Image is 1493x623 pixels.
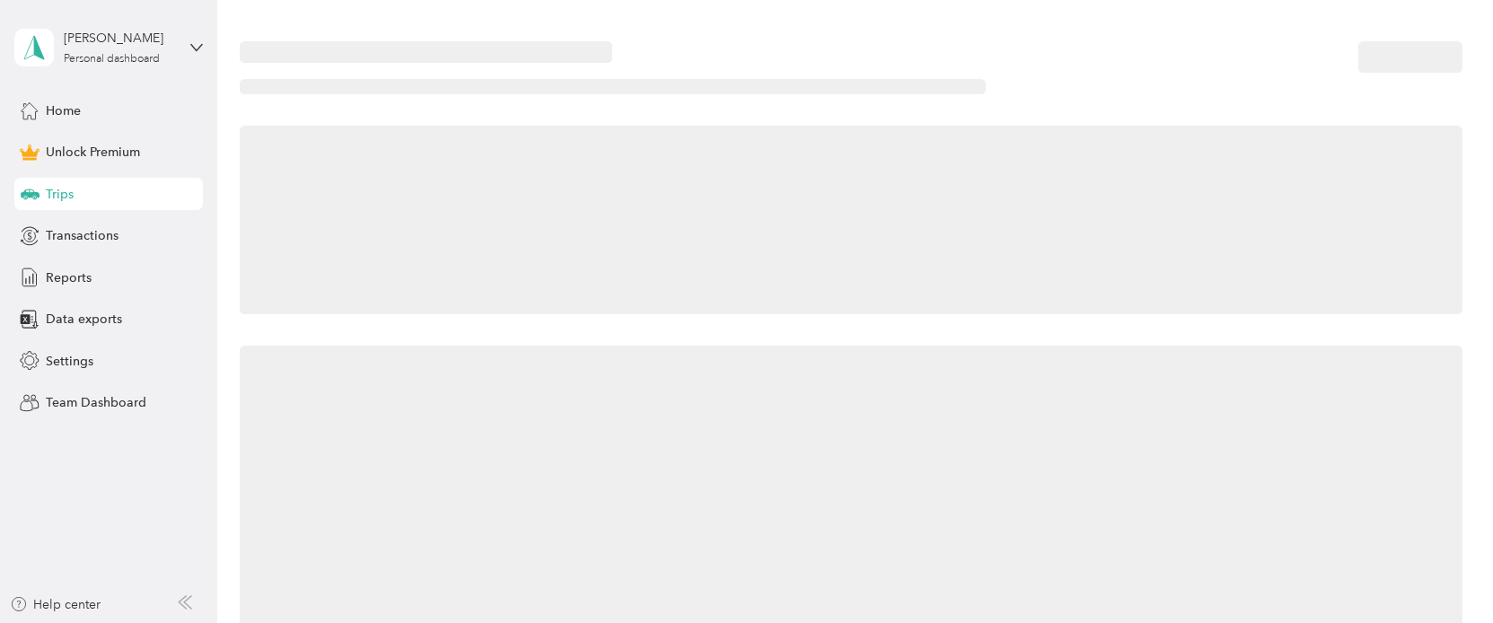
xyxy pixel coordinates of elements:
[46,393,146,412] span: Team Dashboard
[64,54,160,65] div: Personal dashboard
[1392,522,1493,623] iframe: Everlance-gr Chat Button Frame
[46,143,140,162] span: Unlock Premium
[10,595,101,614] button: Help center
[46,226,119,245] span: Transactions
[46,268,92,287] span: Reports
[46,101,81,120] span: Home
[64,29,176,48] div: [PERSON_NAME]
[46,185,74,204] span: Trips
[46,352,93,371] span: Settings
[46,310,122,329] span: Data exports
